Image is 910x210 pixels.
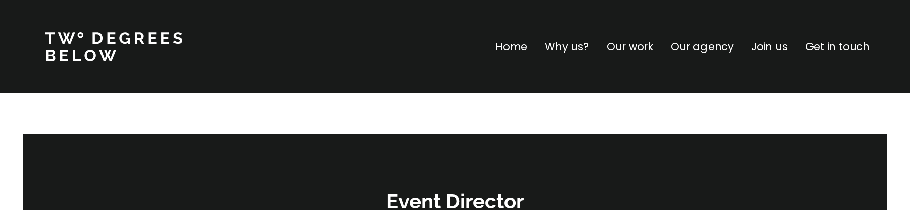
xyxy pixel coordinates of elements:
[495,39,527,55] a: Home
[805,39,870,55] a: Get in touch
[545,39,589,55] a: Why us?
[751,39,788,55] a: Join us
[606,39,653,55] a: Our work
[671,39,734,55] a: Our agency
